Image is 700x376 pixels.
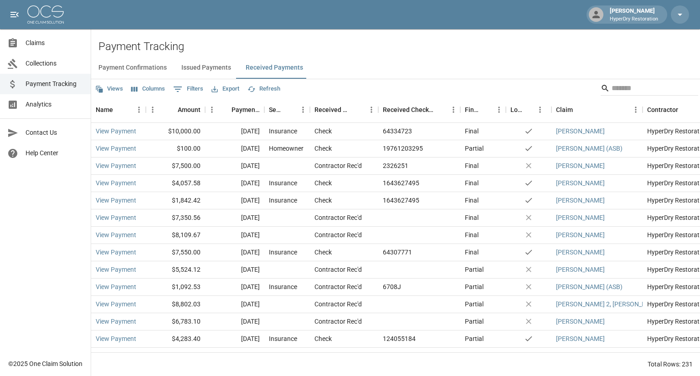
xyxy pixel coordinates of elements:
div: Partial [465,144,484,153]
div: Final [465,196,479,205]
div: Received Check Number [383,97,434,122]
div: © 2025 One Claim Solution [8,359,82,368]
div: Check [314,127,332,136]
div: [DATE] [205,244,264,261]
div: 6335505812 [383,351,419,361]
div: Contractor Rec'd [314,161,362,170]
button: Sort [479,103,492,116]
div: $7,500.00 [146,158,205,175]
a: View Payment [96,248,136,257]
div: Check [314,178,332,188]
a: [PERSON_NAME] [556,351,605,361]
span: Payment Tracking [26,79,83,89]
div: Partial [465,334,484,343]
a: View Payment [96,351,136,361]
div: $10,000.00 [146,123,205,140]
a: View Payment [96,300,136,309]
button: Sort [219,103,232,116]
button: Refresh [245,82,283,96]
div: Claim [551,97,643,122]
a: [PERSON_NAME] [556,230,605,239]
div: Amount [178,97,201,122]
div: Received Method [314,97,352,122]
div: $6,783.10 [146,313,205,330]
div: 64334723 [383,127,412,136]
div: Claim [556,97,573,122]
button: Menu [205,103,219,117]
button: Views [93,82,125,96]
div: 124055184 [383,334,416,343]
a: [PERSON_NAME] [556,317,605,326]
button: Sort [523,103,536,116]
button: Menu [146,103,160,117]
div: Final/Partial [465,97,479,122]
div: Partial [465,351,484,361]
span: Collections [26,59,83,68]
div: $5,524.12 [146,261,205,279]
button: Sort [352,103,365,116]
button: Export [209,82,242,96]
a: [PERSON_NAME] [556,161,605,170]
div: Final [465,127,479,136]
a: View Payment [96,196,136,205]
a: View Payment [96,265,136,274]
div: $8,802.03 [146,296,205,313]
div: $4,057.58 [146,175,205,192]
div: Search [601,81,698,97]
button: Sort [283,103,296,116]
div: Contractor Rec'd [314,213,362,222]
div: [DATE] [205,313,264,330]
button: open drawer [5,5,24,24]
div: [DATE] [205,261,264,279]
div: Final [465,230,479,239]
div: Contractor Rec'd [314,300,362,309]
div: 6708J [383,282,401,291]
a: [PERSON_NAME] [556,196,605,205]
div: Sender [264,97,310,122]
a: View Payment [96,213,136,222]
div: Contractor Rec'd [314,230,362,239]
div: Contractor [647,97,678,122]
div: Partial [465,282,484,291]
div: Name [91,97,146,122]
div: $8,100.00 [146,348,205,365]
span: Help Center [26,148,83,158]
button: Sort [434,103,447,116]
div: 2326251 [383,161,408,170]
div: Check [314,351,332,361]
a: View Payment [96,161,136,170]
div: Final [465,248,479,257]
button: Select columns [129,82,167,96]
span: Claims [26,38,83,48]
button: Menu [296,103,310,117]
div: [DATE] [205,296,264,313]
div: $8,109.67 [146,227,205,244]
div: $1,092.53 [146,279,205,296]
div: [DATE] [205,209,264,227]
div: Contractor Rec'd [314,265,362,274]
button: Menu [629,103,643,117]
div: Insurance [269,127,297,136]
div: Partial [465,265,484,274]
div: 64307771 [383,248,412,257]
div: Partial [465,317,484,326]
div: Homeowner [269,144,304,153]
div: Lockbox [506,97,551,122]
button: Sort [165,103,178,116]
div: Received Method [310,97,378,122]
div: Insurance [269,282,297,291]
button: Issued Payments [174,57,238,79]
a: [PERSON_NAME] [556,334,605,343]
div: Contractor Rec'd [314,282,362,291]
span: Contact Us [26,128,83,137]
div: [DATE] [205,227,264,244]
div: Insurance [269,196,297,205]
button: Received Payments [238,57,310,79]
button: Sort [678,103,691,116]
div: [DATE] [205,123,264,140]
div: Final [465,178,479,188]
div: $7,550.00 [146,244,205,261]
div: $4,283.40 [146,330,205,348]
h2: Payment Tracking [98,40,700,53]
div: [DATE] [205,330,264,348]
